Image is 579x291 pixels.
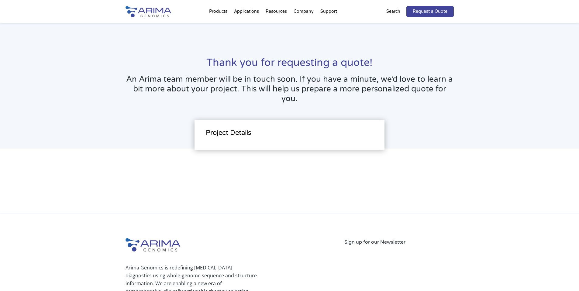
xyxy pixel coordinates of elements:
[126,56,454,74] h1: Thank you for requesting a quote!
[126,6,171,17] img: Arima-Genomics-logo
[344,238,454,246] p: Sign up for our Newsletter
[126,74,454,108] h3: An Arima team member will be in touch soon. If you have a minute, we’d love to learn a bit more a...
[386,8,400,15] p: Search
[126,238,180,252] img: Arima-Genomics-logo
[206,129,251,137] span: Project Details
[406,6,454,17] a: Request a Quote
